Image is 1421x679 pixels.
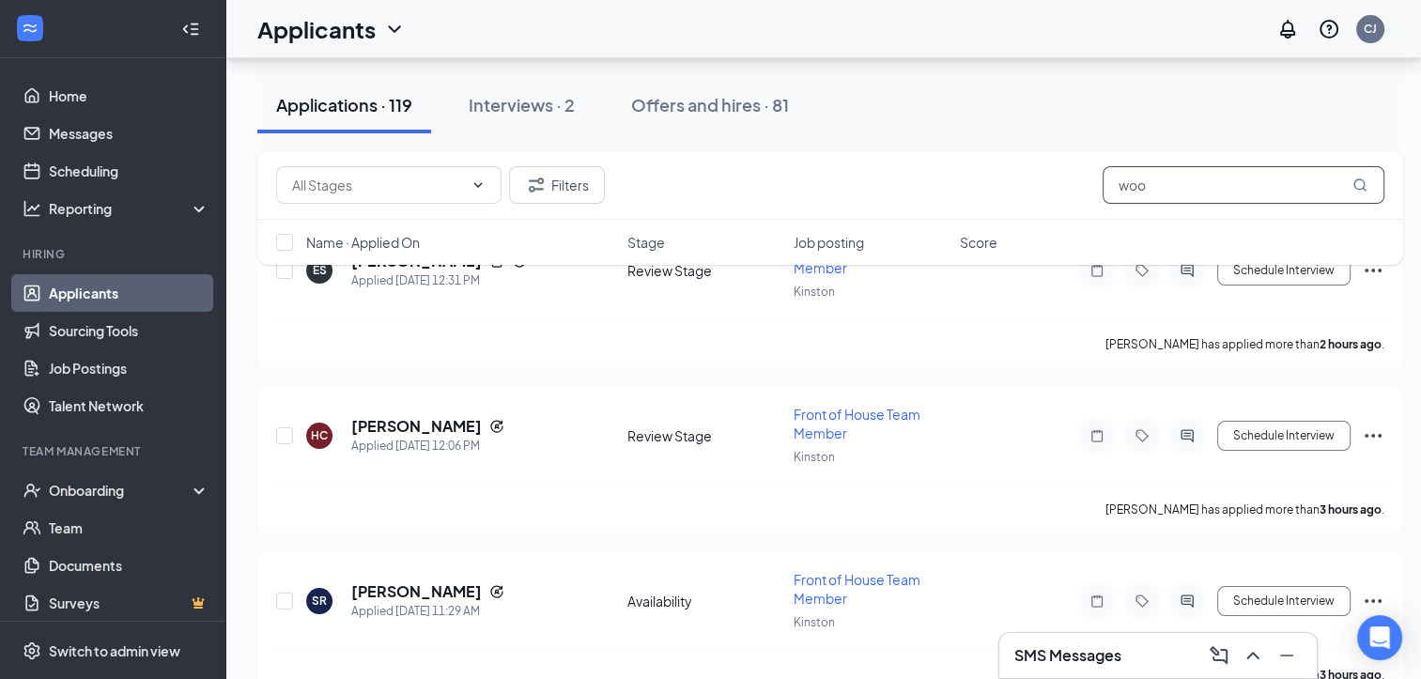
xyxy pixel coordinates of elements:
div: Applications · 119 [276,93,412,116]
svg: Collapse [181,20,200,39]
span: Kinston [794,615,835,629]
span: Front of House Team Member [794,571,920,607]
svg: Reapply [489,584,504,599]
div: HC [311,427,328,443]
div: CJ [1364,21,1377,37]
input: Search in applications [1103,166,1384,204]
svg: Ellipses [1362,590,1384,612]
b: 2 hours ago [1320,337,1382,351]
svg: Tag [1131,428,1153,443]
p: [PERSON_NAME] has applied more than . [1105,336,1384,352]
svg: Tag [1131,594,1153,609]
svg: Settings [23,641,41,660]
div: Applied [DATE] 11:29 AM [351,602,504,621]
div: Interviews · 2 [469,93,575,116]
svg: UserCheck [23,481,41,500]
div: Review Stage [627,426,782,445]
svg: Minimize [1275,644,1298,667]
button: Schedule Interview [1217,421,1351,451]
b: 3 hours ago [1320,502,1382,517]
a: Talent Network [49,387,209,424]
div: Applied [DATE] 12:06 PM [351,437,504,455]
svg: Notifications [1276,18,1299,40]
a: Messages [49,115,209,152]
svg: ActiveChat [1176,428,1198,443]
p: [PERSON_NAME] has applied more than . [1105,502,1384,517]
svg: Filter [525,174,548,196]
svg: Reapply [489,419,504,434]
svg: MagnifyingGlass [1352,177,1367,193]
span: Score [960,233,997,252]
div: SR [312,593,327,609]
div: Availability [627,592,782,610]
h5: [PERSON_NAME] [351,581,482,602]
span: Name · Applied On [306,233,420,252]
div: Offers and hires · 81 [631,93,789,116]
svg: ChevronUp [1242,644,1264,667]
h1: Applicants [257,13,376,45]
div: Onboarding [49,481,193,500]
div: Open Intercom Messenger [1357,615,1402,660]
div: Switch to admin view [49,641,180,660]
svg: Note [1086,428,1108,443]
svg: ComposeMessage [1208,644,1230,667]
svg: ChevronDown [471,177,486,193]
button: Filter Filters [509,166,605,204]
button: ComposeMessage [1204,640,1234,671]
svg: Note [1086,594,1108,609]
span: Front of House Team Member [794,406,920,441]
button: Minimize [1272,640,1302,671]
span: Stage [627,233,665,252]
h5: [PERSON_NAME] [351,416,482,437]
a: Team [49,509,209,547]
span: Kinston [794,450,835,464]
a: SurveysCrown [49,584,209,622]
span: Job posting [794,233,864,252]
h3: SMS Messages [1014,645,1121,666]
svg: Ellipses [1362,424,1384,447]
svg: Analysis [23,199,41,218]
div: Team Management [23,443,206,459]
a: Scheduling [49,152,209,190]
a: Home [49,77,209,115]
div: Reporting [49,199,210,218]
svg: ActiveChat [1176,594,1198,609]
button: ChevronUp [1238,640,1268,671]
a: Documents [49,547,209,584]
svg: QuestionInfo [1318,18,1340,40]
a: Applicants [49,274,209,312]
button: Schedule Interview [1217,586,1351,616]
span: Kinston [794,285,835,299]
input: All Stages [292,175,463,195]
div: Hiring [23,246,206,262]
a: Job Postings [49,349,209,387]
svg: WorkstreamLogo [21,19,39,38]
svg: ChevronDown [383,18,406,40]
a: Sourcing Tools [49,312,209,349]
